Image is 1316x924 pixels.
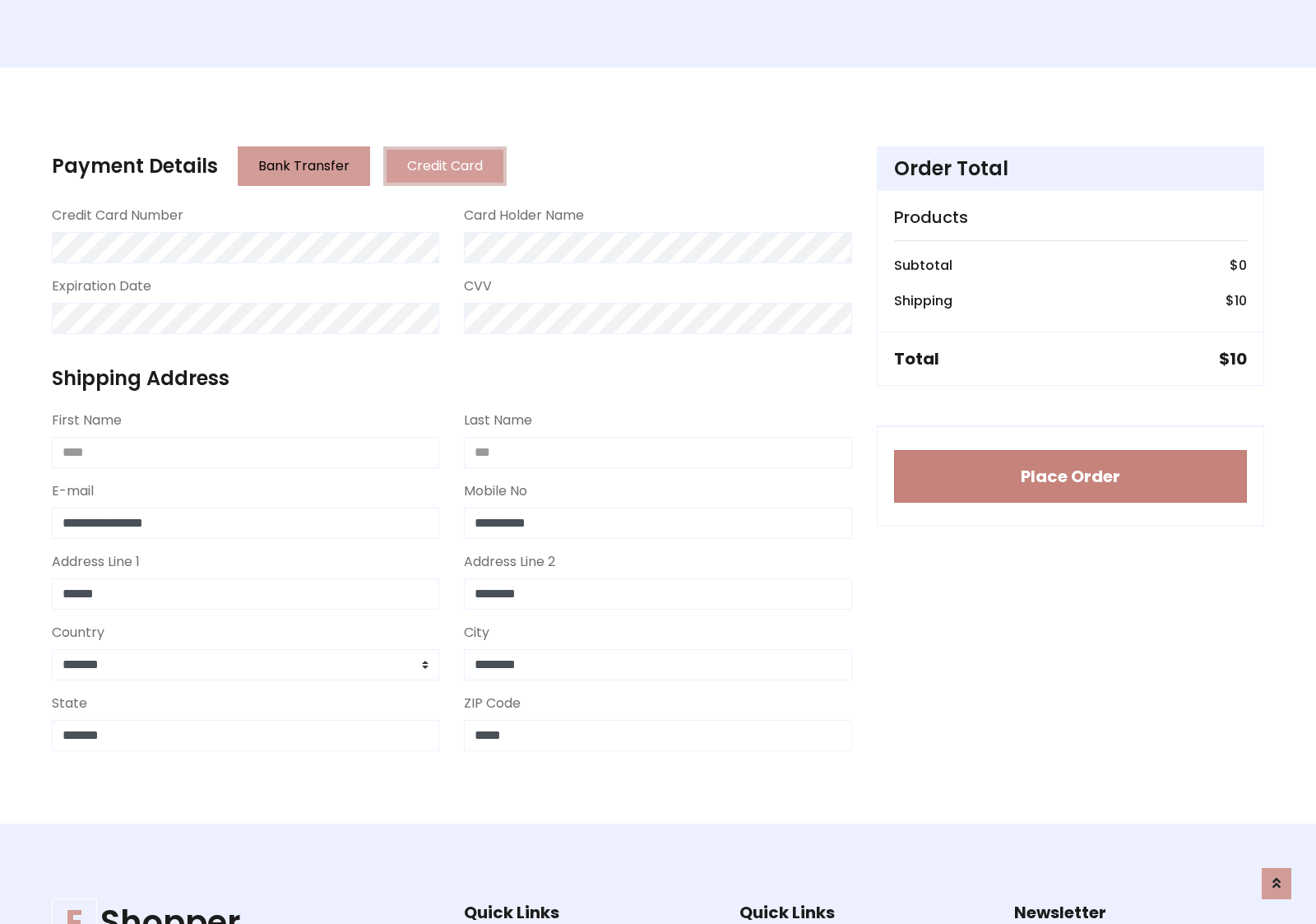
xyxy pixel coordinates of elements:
label: Country [52,623,104,643]
h6: Shipping [894,293,952,309]
label: Address Line 2 [464,552,555,572]
label: CVV [464,276,492,296]
label: State [52,694,87,713]
h4: Shipping Address [52,367,852,391]
label: First Name [52,411,122,430]
label: ZIP Code [464,694,521,713]
label: Card Holder Name [464,206,584,225]
label: City [464,623,489,643]
h6: $ [1226,293,1247,309]
button: Place Order [894,450,1247,503]
h4: Order Total [894,157,1247,181]
h4: Payment Details [52,155,218,179]
label: Address Line 1 [52,552,140,572]
label: E-mail [52,481,94,501]
h6: Subtotal [894,258,952,273]
h6: $ [1230,258,1247,273]
span: 10 [1235,291,1247,310]
label: Last Name [464,411,532,430]
h5: $ [1219,349,1247,369]
span: 10 [1230,347,1247,370]
button: Bank Transfer [238,146,370,186]
label: Expiration Date [52,276,151,296]
label: Credit Card Number [52,206,183,225]
h5: Quick Links [739,903,989,922]
h5: Products [894,207,1247,227]
h5: Quick Links [464,903,714,922]
label: Mobile No [464,481,527,501]
h5: Total [894,349,939,369]
span: 0 [1239,256,1247,275]
button: Credit Card [383,146,507,186]
h5: Newsletter [1014,903,1264,922]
